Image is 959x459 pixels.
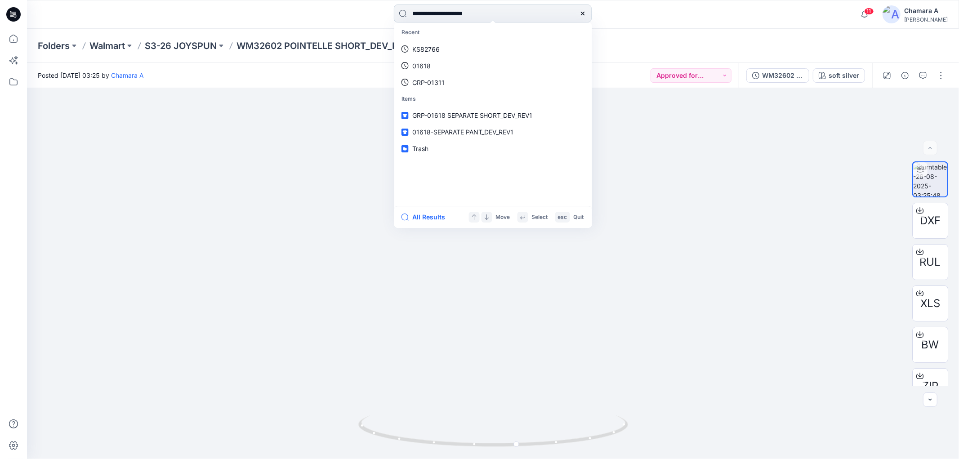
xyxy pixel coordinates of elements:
[401,212,451,223] button: All Results
[396,58,590,74] a: 01618
[111,71,143,79] a: Chamara A
[762,71,803,80] div: WM32602 POINTELLE SHORT_DEV_REV1
[898,68,912,83] button: Details
[920,254,941,270] span: RUL
[904,5,948,16] div: Chamara A
[913,162,947,196] img: turntable-26-08-2025-03:25:48
[922,337,939,353] span: BW
[396,74,590,91] a: GRP-01311
[496,213,510,222] p: Move
[38,71,143,80] span: Posted [DATE] 03:25 by
[396,24,590,41] p: Recent
[412,128,514,136] span: 01618-SEPARATE PANT_DEV_REV1
[396,91,590,107] p: Items
[412,78,445,87] p: GRP-01311
[412,145,428,152] span: Trash
[396,140,590,157] a: Trash
[864,8,874,15] span: 11
[574,213,584,222] p: Quit
[412,111,533,119] span: GRP-01618 SEPARATE SHORT_DEV_REV1
[236,40,414,52] p: WM32602 POINTELLE SHORT_DEV_REV1
[412,61,431,71] p: 01618
[922,378,938,394] span: ZIP
[883,5,901,23] img: avatar
[396,124,590,140] a: 01618-SEPARATE PANT_DEV_REV1
[145,40,217,52] a: S3-26 JOYSPUN
[89,40,125,52] a: Walmart
[829,71,859,80] div: soft silver
[396,107,590,124] a: GRP-01618 SEPARATE SHORT_DEV_REV1
[813,68,865,83] button: soft silver
[904,16,948,23] div: [PERSON_NAME]
[558,213,567,222] p: esc
[532,213,548,222] p: Select
[38,40,70,52] a: Folders
[412,45,440,54] p: KS82766
[920,295,940,312] span: XLS
[920,213,941,229] span: DXF
[746,68,809,83] button: WM32602 POINTELLE SHORT_DEV_REV1
[396,41,590,58] a: KS82766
